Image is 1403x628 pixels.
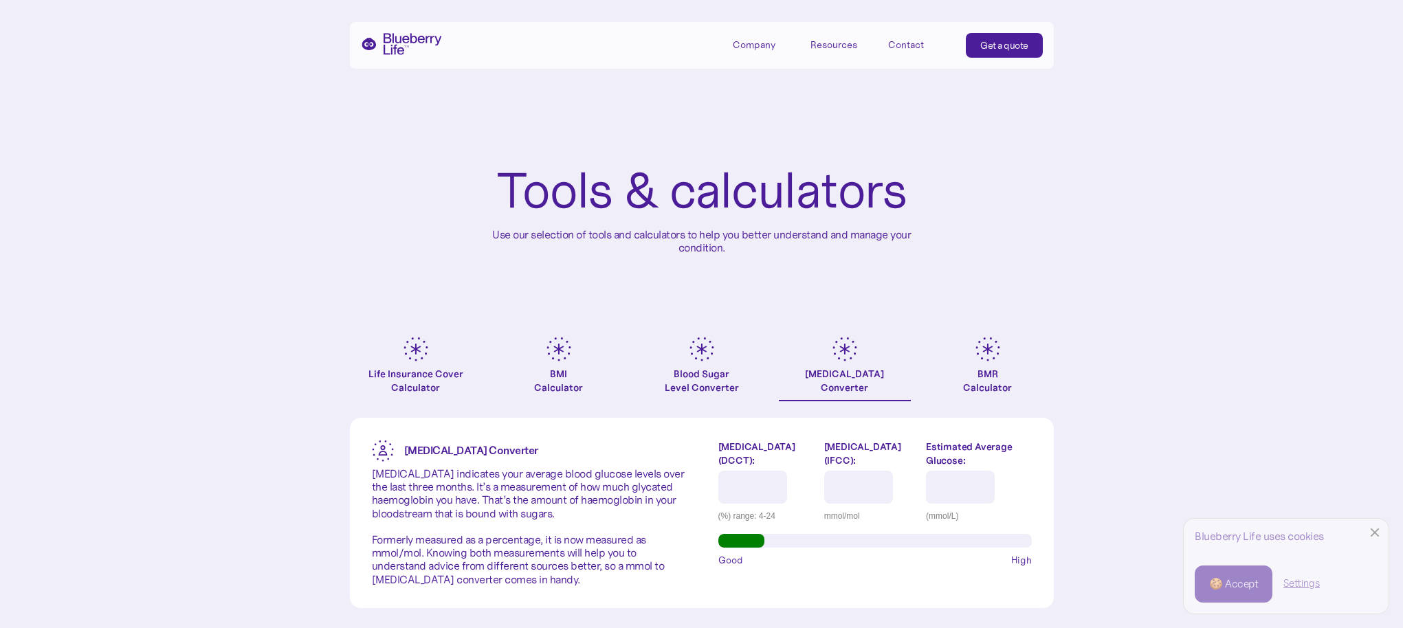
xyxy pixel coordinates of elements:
[482,228,922,254] p: Use our selection of tools and calculators to help you better understand and manage your condition.
[922,337,1054,401] a: BMRCalculator
[810,33,872,56] div: Resources
[824,509,916,523] div: mmol/mol
[926,440,1031,467] label: Estimated Average Glucose:
[888,39,924,51] div: Contact
[980,38,1028,52] div: Get a quote
[966,33,1043,58] a: Get a quote
[534,367,583,394] div: BMI Calculator
[805,367,884,394] div: [MEDICAL_DATA] Converter
[361,33,442,55] a: home
[1011,553,1032,567] span: High
[372,467,685,586] p: [MEDICAL_DATA] indicates your average blood glucose levels over the last three months. It’s a mea...
[963,367,1012,394] div: BMR Calculator
[718,440,814,467] label: [MEDICAL_DATA] (DCCT):
[1195,565,1272,603] a: 🍪 Accept
[718,553,743,567] span: Good
[665,367,739,394] div: Blood Sugar Level Converter
[718,509,814,523] div: (%) range: 4-24
[636,337,768,401] a: Blood SugarLevel Converter
[496,165,907,217] h1: Tools & calculators
[1283,576,1320,591] a: Settings
[493,337,625,401] a: BMICalculator
[350,367,482,394] div: Life Insurance Cover Calculator
[1209,576,1258,592] div: 🍪 Accept
[350,337,482,401] a: Life Insurance Cover Calculator
[926,509,1031,523] div: (mmol/L)
[810,39,857,51] div: Resources
[779,337,911,401] a: [MEDICAL_DATA]Converter
[1361,519,1389,546] a: Close Cookie Popup
[733,33,795,56] div: Company
[888,33,950,56] a: Contact
[1195,530,1378,543] div: Blueberry Life uses cookies
[733,39,775,51] div: Company
[404,443,538,457] strong: [MEDICAL_DATA] Converter
[824,440,916,467] label: [MEDICAL_DATA] (IFCC):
